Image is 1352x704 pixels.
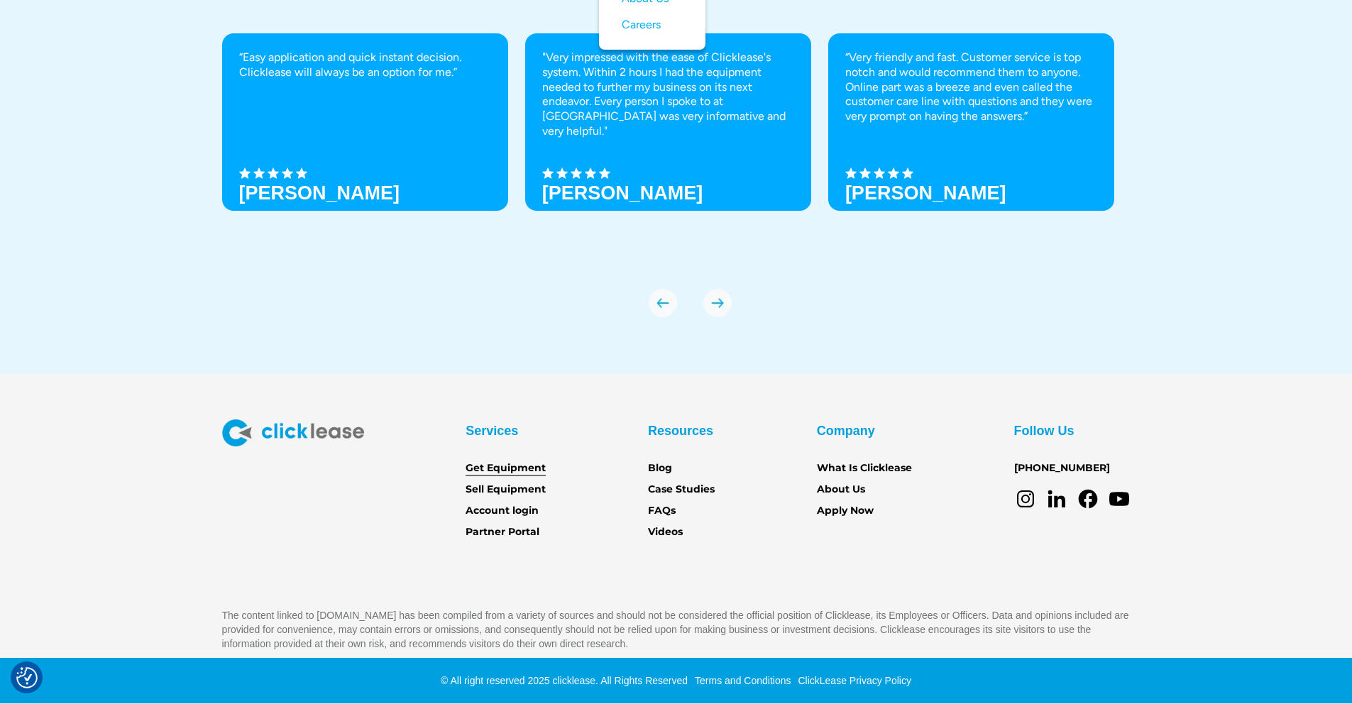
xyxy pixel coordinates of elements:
[845,167,857,179] img: Black star icon
[239,167,251,179] img: Black star icon
[648,482,715,497] a: Case Studies
[817,461,912,476] a: What Is Clicklease
[556,167,568,179] img: Black star icon
[466,503,539,519] a: Account login
[542,50,794,139] p: "Very impressed with the ease of Clicklease's system. Within 2 hours I had the equipment needed t...
[649,289,677,317] div: previous slide
[794,675,911,686] a: ClickLease Privacy Policy
[622,12,683,38] a: Careers
[571,167,582,179] img: Black star icon
[845,182,1006,204] h3: [PERSON_NAME]
[296,167,307,179] img: Black star icon
[1014,461,1110,476] a: [PHONE_NUMBER]
[902,167,913,179] img: Black star icon
[691,675,791,686] a: Terms and Conditions
[466,524,539,540] a: Partner Portal
[845,50,1097,124] p: “Very friendly and fast. Customer service is top notch and would recommend them to anyone. Online...
[268,167,279,179] img: Black star icon
[466,482,546,497] a: Sell Equipment
[466,419,518,442] div: Services
[222,419,364,446] img: Clicklease logo
[703,289,732,317] img: arrow Icon
[817,503,874,519] a: Apply Now
[599,167,610,179] img: Black star icon
[542,167,554,179] img: Black star icon
[253,167,265,179] img: Black star icon
[282,167,293,179] img: Black star icon
[441,673,688,688] div: © All right reserved 2025 clicklease. All Rights Reserved
[542,182,703,204] strong: [PERSON_NAME]
[466,461,546,476] a: Get Equipment
[828,33,1114,260] div: 3 of 8
[222,33,508,260] div: 1 of 8
[648,503,676,519] a: FAQs
[239,50,491,80] p: “Easy application and quick instant decision. Clicklease will always be an option for me.”
[16,667,38,688] img: Revisit consent button
[874,167,885,179] img: Black star icon
[817,419,875,442] div: Company
[703,289,732,317] div: next slide
[585,167,596,179] img: Black star icon
[1014,419,1075,442] div: Follow Us
[239,182,400,204] h3: [PERSON_NAME]
[648,524,683,540] a: Videos
[222,608,1131,651] p: The content linked to [DOMAIN_NAME] has been compiled from a variety of sources and should not be...
[648,461,672,476] a: Blog
[888,167,899,179] img: Black star icon
[222,33,1131,317] div: carousel
[859,167,871,179] img: Black star icon
[817,482,865,497] a: About Us
[648,419,713,442] div: Resources
[649,289,677,317] img: arrow Icon
[16,667,38,688] button: Consent Preferences
[525,33,811,260] div: 2 of 8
